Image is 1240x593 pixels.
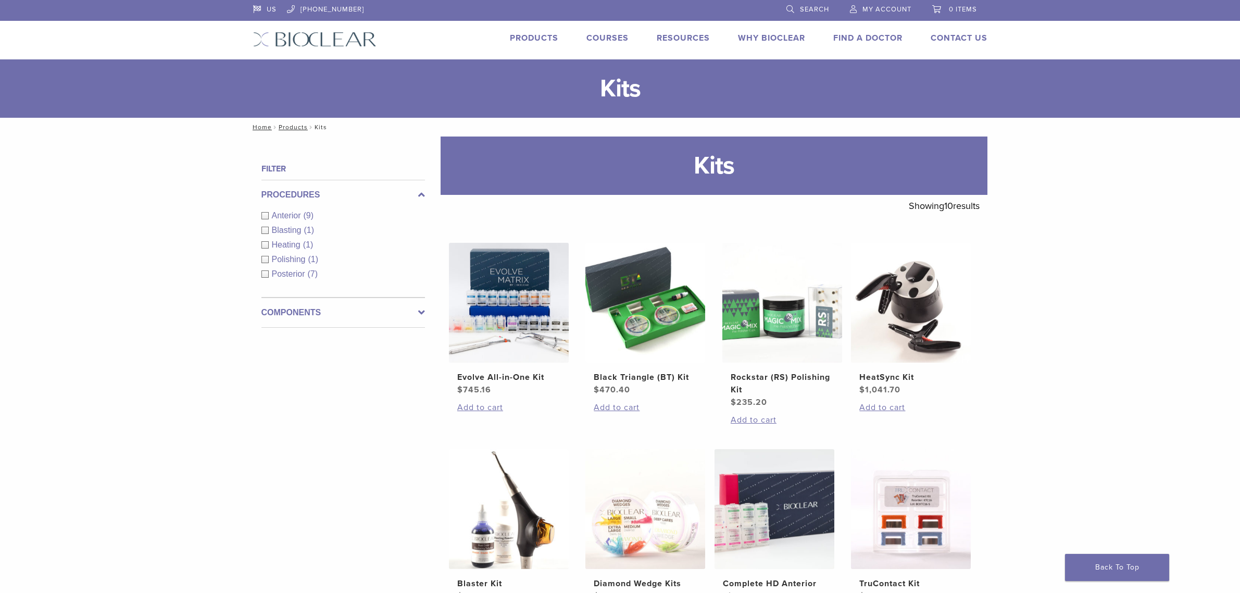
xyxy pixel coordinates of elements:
nav: Kits [245,118,995,137]
a: Add to cart: “Black Triangle (BT) Kit” [594,401,697,414]
img: HeatSync Kit [851,243,971,363]
span: Anterior [272,211,304,220]
a: Courses [586,33,629,43]
a: Rockstar (RS) Polishing KitRockstar (RS) Polishing Kit $235.20 [722,243,843,409]
span: (7) [308,269,318,278]
span: (9) [304,211,314,220]
h2: TruContact Kit [859,577,962,590]
p: Showing results [909,195,980,217]
a: Add to cart: “Evolve All-in-One Kit” [457,401,560,414]
a: Evolve All-in-One KitEvolve All-in-One Kit $745.16 [448,243,570,396]
h2: Rockstar (RS) Polishing Kit [731,371,834,396]
span: / [308,125,315,130]
label: Components [261,306,425,319]
h2: Diamond Wedge Kits [594,577,697,590]
a: Home [249,123,272,131]
a: Add to cart: “HeatSync Kit” [859,401,962,414]
bdi: 235.20 [731,397,767,407]
img: Evolve All-in-One Kit [449,243,569,363]
a: Why Bioclear [738,33,805,43]
bdi: 745.16 [457,385,491,395]
a: Products [510,33,558,43]
img: Rockstar (RS) Polishing Kit [722,243,842,363]
bdi: 1,041.70 [859,385,900,395]
a: Find A Doctor [833,33,903,43]
span: Heating [272,240,303,249]
span: 0 items [949,5,977,14]
span: / [272,125,279,130]
img: Black Triangle (BT) Kit [585,243,705,363]
span: $ [457,385,463,395]
span: (1) [303,240,314,249]
a: Back To Top [1065,554,1169,581]
img: Complete HD Anterior Kit [715,449,834,569]
a: Contact Us [931,33,987,43]
h4: Filter [261,163,425,175]
span: $ [859,385,865,395]
img: TruContact Kit [851,449,971,569]
img: Diamond Wedge Kits [585,449,705,569]
span: $ [731,397,736,407]
h2: Black Triangle (BT) Kit [594,371,697,384]
a: Black Triangle (BT) KitBlack Triangle (BT) Kit $470.40 [585,243,706,396]
h2: HeatSync Kit [859,371,962,384]
span: My Account [862,5,911,14]
a: Add to cart: “Rockstar (RS) Polishing Kit” [731,414,834,426]
bdi: 470.40 [594,385,630,395]
span: Polishing [272,255,308,264]
h2: Evolve All-in-One Kit [457,371,560,384]
h2: Blaster Kit [457,577,560,590]
a: Resources [657,33,710,43]
h1: Kits [441,137,987,195]
span: $ [594,385,599,395]
span: Search [800,5,829,14]
span: (1) [304,226,314,234]
span: Blasting [272,226,304,234]
a: Products [279,123,308,131]
span: (1) [308,255,318,264]
span: 10 [944,200,953,212]
img: Bioclear [253,32,377,47]
span: Posterior [272,269,308,278]
img: Blaster Kit [449,449,569,569]
label: Procedures [261,189,425,201]
a: HeatSync KitHeatSync Kit $1,041.70 [850,243,972,396]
